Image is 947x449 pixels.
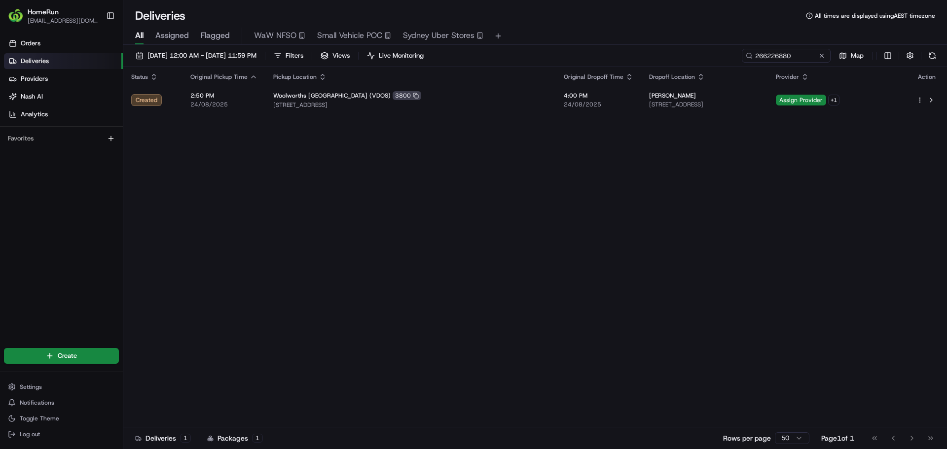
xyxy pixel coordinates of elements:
span: Assigned [155,30,189,41]
span: 2:50 PM [190,92,257,100]
button: Refresh [925,49,939,63]
button: Log out [4,427,119,441]
button: Toggle Theme [4,412,119,425]
span: Sydney Uber Stores [403,30,474,41]
span: Dropoff Location [649,73,695,81]
div: Packages [207,433,263,443]
h1: Deliveries [135,8,185,24]
span: 24/08/2025 [190,101,257,108]
div: Action [916,73,937,81]
button: Notifications [4,396,119,410]
img: HomeRun [8,8,24,24]
span: [STREET_ADDRESS] [649,101,760,108]
span: 4:00 PM [564,92,633,100]
span: 24/08/2025 [564,101,633,108]
button: Live Monitoring [363,49,428,63]
span: Status [131,73,148,81]
a: Analytics [4,106,123,122]
p: Rows per page [723,433,771,443]
span: Assign Provider [776,95,826,105]
button: [DATE] 12:00 AM - [DATE] 11:59 PM [131,49,261,63]
span: Nash AI [21,92,43,101]
button: Settings [4,380,119,394]
div: Page 1 of 1 [821,433,854,443]
button: Views [316,49,354,63]
span: All [135,30,144,41]
span: Analytics [21,110,48,119]
span: Deliveries [21,57,49,66]
button: HomeRun [28,7,59,17]
button: HomeRunHomeRun[EMAIL_ADDRESS][DOMAIN_NAME] [4,4,102,28]
a: Deliveries [4,53,123,69]
a: Nash AI [4,89,123,104]
span: Filters [286,51,303,60]
span: WaW NFSO [254,30,296,41]
button: [EMAIL_ADDRESS][DOMAIN_NAME] [28,17,98,25]
span: Toggle Theme [20,414,59,422]
span: Views [332,51,350,60]
button: +1 [828,95,839,105]
span: [DATE] 12:00 AM - [DATE] 11:59 PM [147,51,256,60]
div: Favorites [4,131,119,146]
div: 3800 [393,91,421,100]
div: 1 [180,434,191,443]
span: [STREET_ADDRESS] [273,101,548,109]
span: Provider [776,73,799,81]
span: Small Vehicle POC [317,30,382,41]
input: Type to search [742,49,831,63]
a: Orders [4,35,123,51]
span: Pickup Location [273,73,317,81]
span: Orders [21,39,40,48]
span: Original Pickup Time [190,73,248,81]
button: Map [835,49,868,63]
span: All times are displayed using AEST timezone [815,12,935,20]
button: Create [4,348,119,364]
button: Filters [269,49,308,63]
span: [PERSON_NAME] [649,92,696,100]
span: Providers [21,74,48,83]
div: 1 [252,434,263,443]
span: Woolworths [GEOGRAPHIC_DATA] (VDOS) [273,92,391,100]
a: Providers [4,71,123,87]
span: Notifications [20,399,54,407]
span: Live Monitoring [379,51,424,60]
span: Log out [20,430,40,438]
div: Deliveries [135,433,191,443]
span: Original Dropoff Time [564,73,623,81]
span: Map [851,51,864,60]
span: Settings [20,383,42,391]
span: Create [58,351,77,360]
span: Flagged [201,30,230,41]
